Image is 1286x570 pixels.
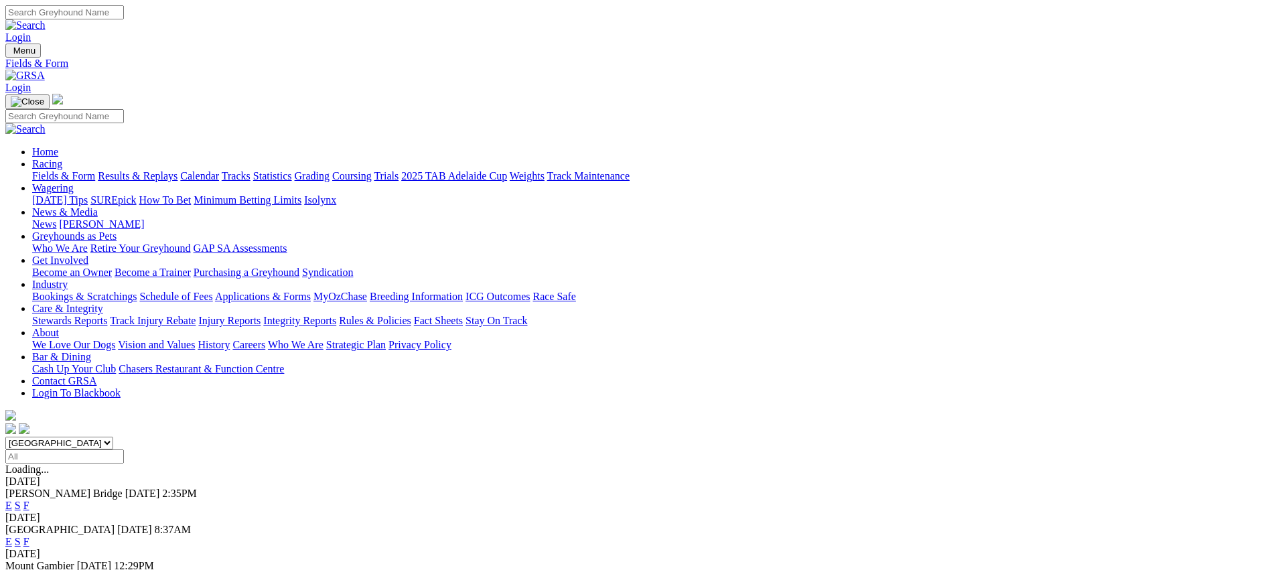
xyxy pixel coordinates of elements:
[198,315,261,326] a: Injury Reports
[5,476,1281,488] div: [DATE]
[5,512,1281,524] div: [DATE]
[117,524,152,535] span: [DATE]
[5,464,49,475] span: Loading...
[194,194,301,206] a: Minimum Betting Limits
[23,500,29,511] a: F
[118,339,195,350] a: Vision and Values
[32,218,56,230] a: News
[5,94,50,109] button: Toggle navigation
[139,194,192,206] a: How To Bet
[19,423,29,434] img: twitter.svg
[5,5,124,19] input: Search
[5,109,124,123] input: Search
[215,291,311,302] a: Applications & Forms
[23,536,29,547] a: F
[532,291,575,302] a: Race Safe
[268,339,324,350] a: Who We Are
[32,279,68,290] a: Industry
[253,170,292,182] a: Statistics
[125,488,160,499] span: [DATE]
[222,170,251,182] a: Tracks
[32,339,115,350] a: We Love Our Dogs
[414,315,463,326] a: Fact Sheets
[5,423,16,434] img: facebook.svg
[90,194,136,206] a: SUREpick
[332,170,372,182] a: Coursing
[52,94,63,104] img: logo-grsa-white.png
[5,488,123,499] span: [PERSON_NAME] Bridge
[32,182,74,194] a: Wagering
[32,387,121,399] a: Login To Blackbook
[263,315,336,326] a: Integrity Reports
[5,536,12,547] a: E
[32,363,116,374] a: Cash Up Your Club
[466,291,530,302] a: ICG Outcomes
[32,267,112,278] a: Become an Owner
[32,375,96,386] a: Contact GRSA
[5,19,46,31] img: Search
[32,363,1281,375] div: Bar & Dining
[32,327,59,338] a: About
[32,194,1281,206] div: Wagering
[98,170,177,182] a: Results & Replays
[5,82,31,93] a: Login
[32,315,1281,327] div: Care & Integrity
[32,267,1281,279] div: Get Involved
[313,291,367,302] a: MyOzChase
[5,500,12,511] a: E
[295,170,330,182] a: Grading
[32,255,88,266] a: Get Involved
[32,170,1281,182] div: Racing
[32,291,1281,303] div: Industry
[15,500,21,511] a: S
[32,146,58,157] a: Home
[32,242,1281,255] div: Greyhounds as Pets
[90,242,191,254] a: Retire Your Greyhound
[5,524,115,535] span: [GEOGRAPHIC_DATA]
[198,339,230,350] a: History
[5,410,16,421] img: logo-grsa-white.png
[232,339,265,350] a: Careers
[59,218,144,230] a: [PERSON_NAME]
[139,291,212,302] a: Schedule of Fees
[155,524,191,535] span: 8:37AM
[32,303,103,314] a: Care & Integrity
[466,315,527,326] a: Stay On Track
[32,230,117,242] a: Greyhounds as Pets
[5,70,45,82] img: GRSA
[5,58,1281,70] a: Fields & Form
[32,242,88,254] a: Who We Are
[5,123,46,135] img: Search
[115,267,191,278] a: Become a Trainer
[32,158,62,169] a: Racing
[119,363,284,374] a: Chasers Restaurant & Function Centre
[326,339,386,350] a: Strategic Plan
[194,242,287,254] a: GAP SA Assessments
[339,315,411,326] a: Rules & Policies
[32,315,107,326] a: Stewards Reports
[370,291,463,302] a: Breeding Information
[15,536,21,547] a: S
[11,96,44,107] img: Close
[110,315,196,326] a: Track Injury Rebate
[32,351,91,362] a: Bar & Dining
[388,339,451,350] a: Privacy Policy
[32,206,98,218] a: News & Media
[510,170,545,182] a: Weights
[32,339,1281,351] div: About
[5,44,41,58] button: Toggle navigation
[194,267,299,278] a: Purchasing a Greyhound
[13,46,35,56] span: Menu
[304,194,336,206] a: Isolynx
[180,170,219,182] a: Calendar
[401,170,507,182] a: 2025 TAB Adelaide Cup
[32,291,137,302] a: Bookings & Scratchings
[162,488,197,499] span: 2:35PM
[302,267,353,278] a: Syndication
[5,31,31,43] a: Login
[5,548,1281,560] div: [DATE]
[32,170,95,182] a: Fields & Form
[5,449,124,464] input: Select date
[374,170,399,182] a: Trials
